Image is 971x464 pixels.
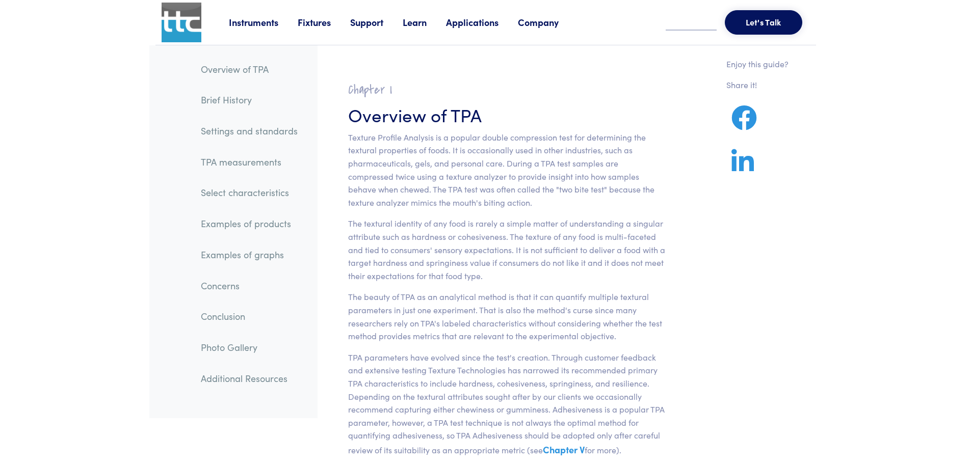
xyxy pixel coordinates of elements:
a: Additional Resources [193,367,306,390]
p: The textural identity of any food is rarely a simple matter of understanding a singular attribute... [348,217,666,282]
a: TPA measurements [193,150,306,174]
a: Applications [446,16,518,29]
a: Select characteristics [193,181,306,204]
p: TPA parameters have evolved since the test's creation. Through customer feedback and extensive te... [348,351,666,457]
a: Concerns [193,274,306,297]
a: Settings and standards [193,119,306,143]
a: Learn [403,16,446,29]
a: Examples of products [193,212,306,235]
a: Chapter V [543,443,585,456]
a: Brief History [193,88,306,112]
a: Support [350,16,403,29]
p: Enjoy this guide? [726,58,789,71]
h3: Overview of TPA [348,102,666,127]
button: Let's Talk [725,10,802,35]
a: Company [518,16,578,29]
a: Instruments [229,16,298,29]
a: Examples of graphs [193,243,306,266]
a: Fixtures [298,16,350,29]
a: Conclusion [193,305,306,328]
p: Share it! [726,78,789,92]
h2: Chapter I [348,82,666,98]
p: The beauty of TPA as an analytical method is that it can quantify multiple textural parameters in... [348,290,666,342]
img: ttc_logo_1x1_v1.0.png [162,3,201,42]
a: Overview of TPA [193,58,306,81]
a: Share on LinkedIn [726,161,759,174]
p: Texture Profile Analysis is a popular double compression test for determining the textural proper... [348,131,666,209]
a: Photo Gallery [193,336,306,359]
